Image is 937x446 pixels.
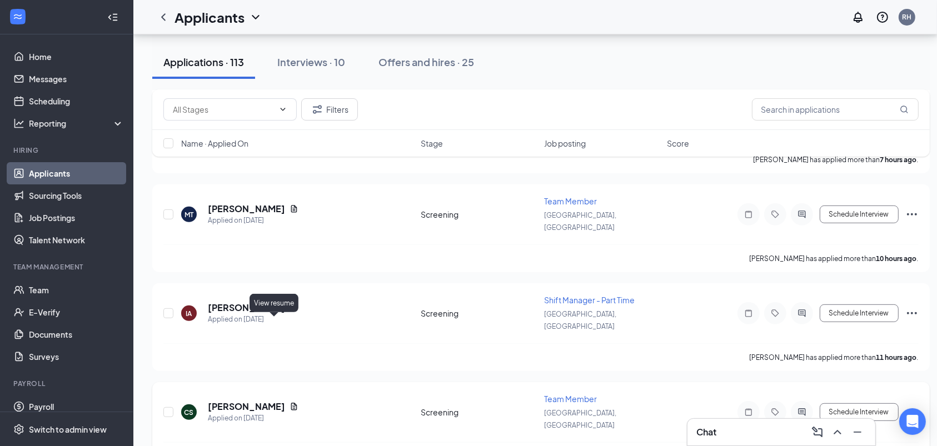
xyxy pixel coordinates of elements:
a: Payroll [29,395,124,418]
a: E-Verify [29,301,124,323]
div: View resume [250,294,298,312]
div: IA [186,309,192,318]
div: Hiring [13,146,122,155]
span: Score [667,138,690,149]
svg: ChevronDown [278,105,287,114]
svg: MagnifyingGlass [900,105,909,114]
svg: Ellipses [905,405,919,419]
svg: Tag [769,408,782,417]
a: Home [29,46,124,68]
svg: Note [742,408,755,417]
span: [GEOGRAPHIC_DATA], [GEOGRAPHIC_DATA] [544,409,616,429]
svg: Note [742,309,755,318]
span: Shift Manager - Part Time [544,295,635,305]
a: Talent Network [29,229,124,251]
span: [GEOGRAPHIC_DATA], [GEOGRAPHIC_DATA] [544,211,616,232]
button: Minimize [849,423,866,441]
span: Team Member [544,394,597,404]
b: 10 hours ago [876,254,917,263]
svg: Notifications [851,11,865,24]
h5: [PERSON_NAME] [208,302,285,314]
svg: Minimize [851,425,864,439]
h5: [PERSON_NAME] [208,203,285,215]
a: Messages [29,68,124,90]
div: Screening [421,308,537,319]
div: Screening [421,407,537,418]
svg: Settings [13,424,24,435]
div: Screening [421,209,537,220]
p: [PERSON_NAME] has applied more than . [750,254,919,263]
svg: ActiveChat [795,408,809,417]
div: MT [185,210,193,219]
svg: WorkstreamLogo [12,11,23,22]
div: Payroll [13,379,122,388]
div: Applied on [DATE] [208,215,298,226]
svg: Tag [769,210,782,219]
svg: Document [290,402,298,411]
a: Scheduling [29,90,124,112]
svg: ComposeMessage [811,425,824,439]
div: CS [185,408,194,417]
div: Applied on [DATE] [208,314,298,325]
button: Schedule Interview [820,403,899,421]
span: Name · Applied On [181,138,248,149]
svg: Tag [769,309,782,318]
svg: ChevronDown [249,11,262,24]
button: Filter Filters [301,98,358,121]
span: Job posting [544,138,586,149]
a: Documents [29,323,124,345]
a: Team [29,279,124,301]
svg: Document [290,204,298,213]
span: Stage [421,138,443,149]
div: Applied on [DATE] [208,413,298,424]
a: Sourcing Tools [29,184,124,207]
svg: Analysis [13,118,24,129]
a: Surveys [29,345,124,368]
svg: ActiveChat [795,210,809,219]
svg: QuestionInfo [876,11,889,24]
h1: Applicants [175,8,245,27]
svg: ActiveChat [795,309,809,318]
svg: Ellipses [905,307,919,320]
button: Schedule Interview [820,304,899,322]
div: RH [903,12,912,22]
a: Job Postings [29,207,124,229]
svg: Filter [311,103,324,116]
div: Switch to admin view [29,424,107,435]
h5: [PERSON_NAME] [208,400,285,413]
div: Reporting [29,118,124,129]
svg: Ellipses [905,208,919,221]
button: ComposeMessage [809,423,826,441]
input: Search in applications [752,98,919,121]
svg: ChevronUp [831,425,844,439]
div: Open Intercom Messenger [899,408,926,435]
div: Offers and hires · 25 [378,55,474,69]
h3: Chat [696,426,716,438]
div: Interviews · 10 [277,55,345,69]
span: Team Member [544,196,597,206]
div: Team Management [13,262,122,272]
p: [PERSON_NAME] has applied more than . [750,353,919,362]
button: ChevronUp [829,423,846,441]
button: Schedule Interview [820,206,899,223]
input: All Stages [173,103,274,116]
svg: ChevronLeft [157,11,170,24]
div: Applications · 113 [163,55,244,69]
span: [GEOGRAPHIC_DATA], [GEOGRAPHIC_DATA] [544,310,616,330]
b: 11 hours ago [876,353,917,362]
svg: Collapse [107,12,118,23]
svg: Note [742,210,755,219]
a: Applicants [29,162,124,184]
